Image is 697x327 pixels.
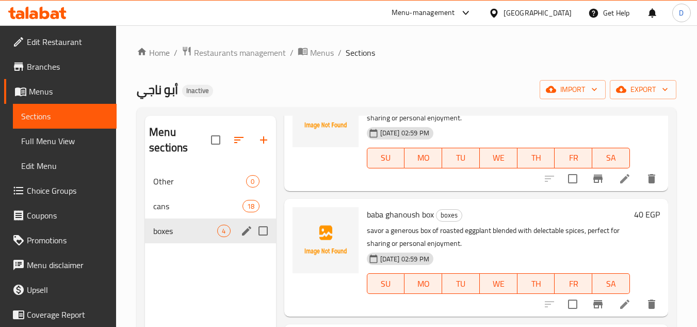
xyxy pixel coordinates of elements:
span: [DATE] 02:59 PM [376,254,433,264]
span: WE [484,150,513,165]
span: boxes [153,225,217,237]
span: FR [559,150,588,165]
div: boxes [436,209,462,222]
button: TH [517,273,555,294]
span: MO [409,150,438,165]
span: TH [522,276,551,291]
a: Edit Restaurant [4,29,117,54]
img: baba ghanoush box [293,207,359,273]
span: Sections [21,110,108,122]
span: TU [446,150,476,165]
span: Menu disclaimer [27,259,108,271]
span: SU [371,276,401,291]
div: Inactive [182,85,213,97]
span: Sections [346,46,375,59]
div: Menu-management [392,7,455,19]
a: Full Menu View [13,129,117,153]
button: TU [442,273,480,294]
span: import [548,83,597,96]
span: TU [446,276,476,291]
a: Home [137,46,170,59]
h6: 40 EGP [634,207,660,222]
span: Menus [310,46,334,59]
span: Select all sections [205,129,226,151]
a: Choice Groups [4,178,117,203]
li: / [290,46,294,59]
button: MO [404,273,442,294]
button: WE [480,273,517,294]
nav: breadcrumb [137,46,676,59]
button: Branch-specific-item [586,166,610,191]
span: 4 [218,226,230,236]
span: Select to update [562,168,583,190]
span: Inactive [182,86,213,95]
button: export [610,80,676,99]
a: Restaurants management [182,46,286,59]
span: Edit Restaurant [27,36,108,48]
span: SA [596,150,626,165]
h2: Menu sections [149,124,210,155]
button: TH [517,148,555,168]
a: Branches [4,54,117,79]
div: items [242,200,259,212]
span: Edit Menu [21,160,108,172]
button: import [540,80,606,99]
div: boxes4edit [145,219,275,243]
a: Promotions [4,228,117,253]
button: Branch-specific-item [586,292,610,317]
span: Restaurants management [194,46,286,59]
a: Upsell [4,277,117,302]
li: / [174,46,177,59]
div: cans18 [145,194,275,219]
span: boxes [436,209,462,221]
span: Upsell [27,284,108,296]
button: SA [592,273,630,294]
span: Branches [27,60,108,73]
button: MO [404,148,442,168]
span: 18 [243,201,258,211]
span: baba ghanoush box [367,207,434,222]
span: FR [559,276,588,291]
span: export [618,83,668,96]
span: WE [484,276,513,291]
button: delete [639,166,664,191]
p: savor a generous box of roasted eggplant blended with delectable spices, perfect for sharing or p... [367,224,630,250]
span: D [679,7,684,19]
span: Choice Groups [27,184,108,197]
a: Menus [4,79,117,104]
span: Full Menu View [21,135,108,147]
span: أبو ناجي [137,78,178,101]
span: Coverage Report [27,308,108,321]
button: delete [639,292,664,317]
span: MO [409,276,438,291]
span: Promotions [27,234,108,246]
a: Menus [298,46,334,59]
a: Edit menu item [619,173,631,185]
button: FR [555,148,592,168]
span: [DATE] 02:59 PM [376,128,433,138]
span: Coupons [27,209,108,222]
div: items [246,175,259,188]
a: Edit menu item [619,298,631,310]
span: SU [371,150,401,165]
a: Edit Menu [13,153,117,178]
span: TH [522,150,551,165]
button: SU [367,273,405,294]
button: TU [442,148,480,168]
span: cans [153,200,242,212]
button: FR [555,273,592,294]
button: WE [480,148,517,168]
span: SA [596,276,626,291]
div: [GEOGRAPHIC_DATA] [504,7,572,19]
span: 0 [247,177,258,186]
span: Other [153,175,246,188]
button: SA [592,148,630,168]
a: Menu disclaimer [4,253,117,277]
a: Coupons [4,203,117,228]
a: Sections [13,104,117,129]
nav: Menu sections [145,165,275,247]
a: Coverage Report [4,302,117,327]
